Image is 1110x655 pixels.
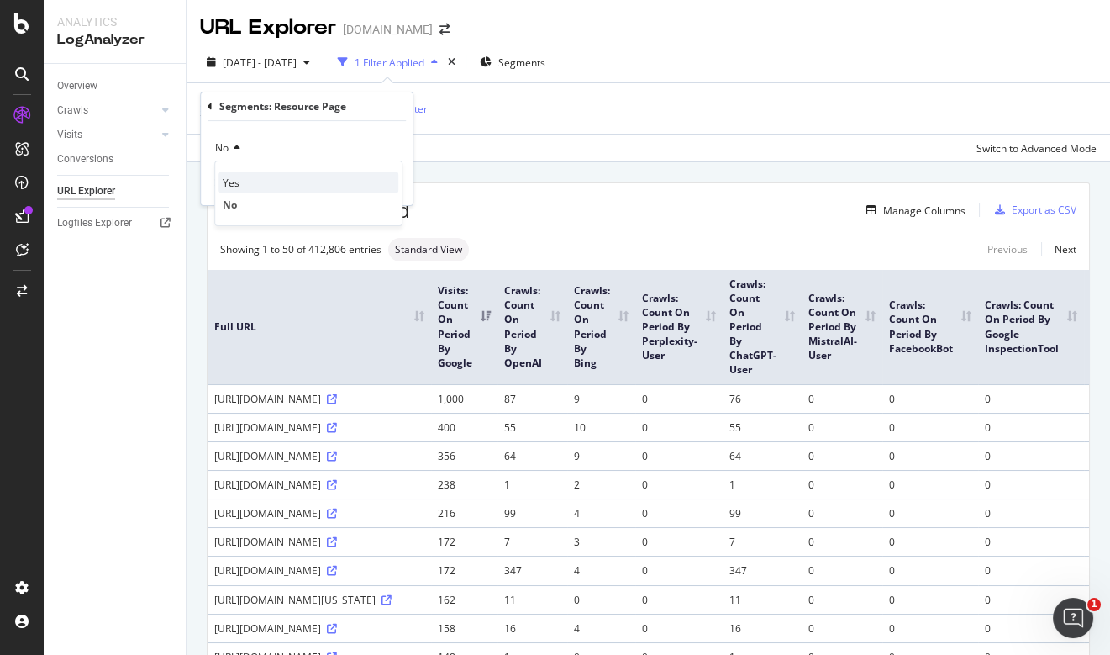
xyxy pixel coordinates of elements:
td: 0 [882,585,978,614]
div: [URL][DOMAIN_NAME] [214,420,424,435]
td: 11 [723,585,802,614]
td: 0 [978,413,1084,441]
td: 0 [635,556,723,584]
td: 2 [567,470,635,499]
div: [URL][DOMAIN_NAME] [214,392,424,406]
div: [URL][DOMAIN_NAME] [214,449,424,463]
div: times [445,54,459,71]
span: No [215,140,229,155]
button: [DATE] - [DATE] [200,49,317,76]
td: 9 [567,384,635,413]
button: Switch to Advanced Mode [970,135,1097,161]
span: Standard View [395,245,462,255]
span: [DATE] - [DATE] [223,55,297,70]
th: Crawls: Count On Period By Perplexity-User: activate to sort column ascending [635,270,723,384]
div: neutral label [388,238,469,261]
td: 11 [497,585,567,614]
td: 0 [882,470,978,499]
td: 0 [802,470,882,499]
div: Switch to Advanced Mode [976,141,1097,156]
td: 76 [723,384,802,413]
td: 158 [431,614,497,642]
td: 0 [882,556,978,584]
td: 0 [978,470,1084,499]
button: Export as CSV [988,197,1076,224]
td: 1 [723,470,802,499]
button: Segments [473,49,552,76]
td: 0 [802,556,882,584]
span: Yes [223,176,239,190]
td: 0 [978,384,1084,413]
div: Logfiles Explorer [57,214,132,232]
td: 3 [567,527,635,556]
div: 1 Filter Applied [355,55,424,70]
div: [URL][DOMAIN_NAME] [214,478,424,492]
div: Manage Columns [883,203,965,218]
td: 172 [431,527,497,556]
div: Segments: Resource Page [219,99,346,114]
th: Crawls: Count On Period By Google InspectionTool: activate to sort column ascending [978,270,1084,384]
th: Crawls: Count On Period By OpenAI: activate to sort column ascending [497,270,567,384]
td: 238 [431,470,497,499]
td: 55 [497,413,567,441]
td: 347 [497,556,567,584]
td: 4 [567,614,635,642]
td: 0 [882,384,978,413]
th: Visits: Count On Period By Google: activate to sort column ascending [431,270,497,384]
div: [DOMAIN_NAME] [343,21,433,38]
div: Showing 1 to 50 of 412,806 entries [220,242,381,256]
a: Crawls [57,102,157,119]
td: 0 [635,413,723,441]
td: 0 [635,585,723,614]
div: arrow-right-arrow-left [439,24,450,35]
div: Overview [57,77,97,95]
td: 7 [723,527,802,556]
td: 99 [497,499,567,527]
div: URL Explorer [57,182,115,200]
a: Visits [57,126,157,144]
button: Manage Columns [860,200,965,220]
td: 0 [802,614,882,642]
td: 0 [882,499,978,527]
td: 0 [978,556,1084,584]
th: Crawls: Count On Period By ChatGPT-User: activate to sort column ascending [723,270,802,384]
div: Visits [57,126,82,144]
td: 0 [882,441,978,470]
button: Cancel [208,175,260,192]
td: 0 [978,527,1084,556]
td: 4 [567,556,635,584]
td: 0 [635,470,723,499]
th: Crawls: Count On Period By Bing: activate to sort column ascending [567,270,635,384]
div: [URL][DOMAIN_NAME][US_STATE] [214,593,424,607]
div: [URL][DOMAIN_NAME] [214,535,424,549]
div: LogAnalyzer [57,30,172,50]
a: URL Explorer [57,182,174,200]
td: 64 [497,441,567,470]
td: 0 [802,384,882,413]
td: 0 [635,384,723,413]
td: 0 [567,585,635,614]
td: 0 [802,585,882,614]
div: Analytics [57,13,172,30]
td: 0 [802,441,882,470]
a: Overview [57,77,174,95]
span: No [223,198,237,212]
td: 99 [723,499,802,527]
td: 16 [497,614,567,642]
td: 0 [978,441,1084,470]
th: Full URL: activate to sort column ascending [208,270,431,384]
td: 0 [978,585,1084,614]
div: [URL][DOMAIN_NAME] [214,621,424,636]
td: 10 [567,413,635,441]
a: Logfiles Explorer [57,214,174,232]
td: 0 [635,527,723,556]
td: 87 [497,384,567,413]
td: 0 [635,499,723,527]
td: 0 [802,499,882,527]
td: 0 [882,614,978,642]
td: 64 [723,441,802,470]
td: 216 [431,499,497,527]
a: Conversions [57,151,174,168]
td: 0 [635,614,723,642]
td: 347 [723,556,802,584]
